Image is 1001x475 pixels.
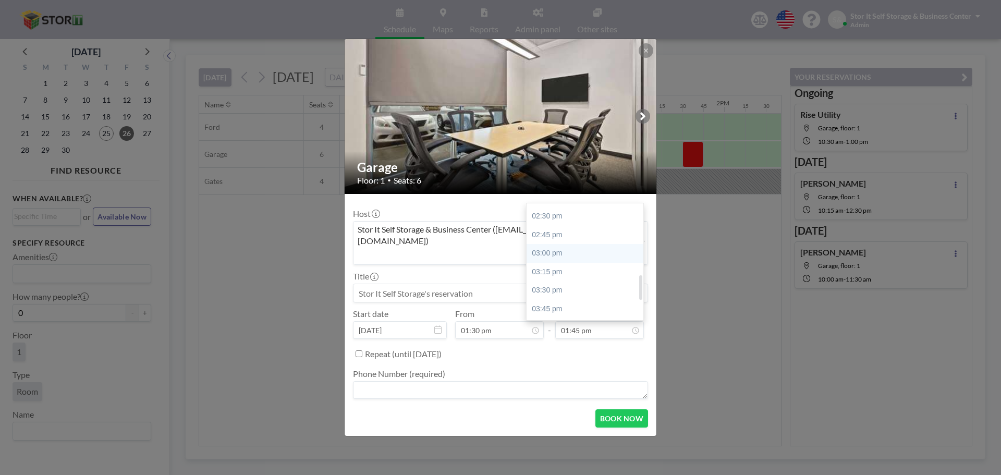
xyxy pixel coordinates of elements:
span: Seats: 6 [394,175,421,186]
button: BOOK NOW [595,409,648,428]
label: Host [353,209,379,219]
input: Search for option [355,249,630,262]
div: 03:15 pm [527,263,649,282]
div: 03:45 pm [527,300,649,319]
div: Search for option [353,222,648,265]
label: From [455,309,474,319]
span: - [548,312,551,335]
div: 02:30 pm [527,207,649,226]
div: 02:45 pm [527,226,649,245]
div: 04:00 pm [527,319,649,337]
label: Title [353,271,377,282]
div: 03:30 pm [527,281,649,300]
span: • [387,176,391,184]
span: Floor: 1 [357,175,385,186]
div: 03:00 pm [527,244,649,263]
label: Start date [353,309,388,319]
h2: Garage [357,160,645,175]
label: Repeat (until [DATE]) [365,349,442,359]
img: 537.jpg [345,12,657,221]
input: Stor It Self Storage's reservation [353,284,648,302]
span: Stor It Self Storage & Business Center ([EMAIL_ADDRESS][DOMAIN_NAME]) [356,224,629,247]
label: Phone Number (required) [353,369,445,379]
